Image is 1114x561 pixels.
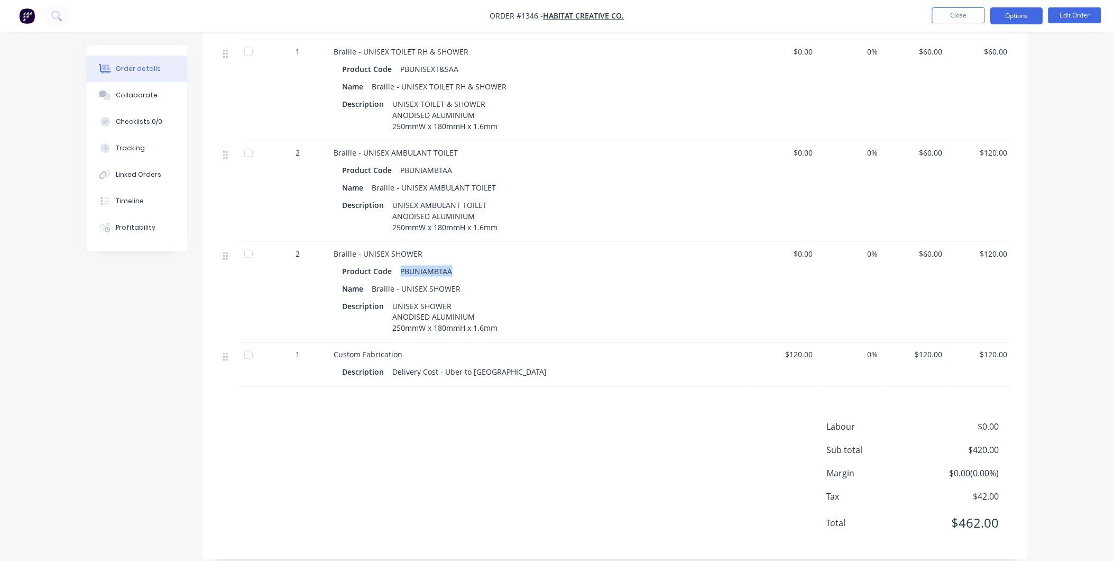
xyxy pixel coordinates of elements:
span: Order #1346 - [490,11,544,21]
span: 2 [296,147,300,158]
div: Braille - UNISEX AMBULANT TOILET [368,180,501,195]
button: Order details [87,56,187,82]
span: 1 [296,46,300,57]
button: Collaborate [87,82,187,108]
button: Options [990,7,1043,24]
span: $0.00 [920,421,999,433]
div: Description [343,298,389,314]
button: Checklists 0/0 [87,108,187,135]
div: Collaborate [116,91,158,100]
button: Linked Orders [87,161,187,188]
span: Braille - UNISEX TOILET RH & SHOWER [334,47,469,57]
div: Name [343,79,368,94]
span: $120.00 [951,147,1008,158]
a: Habitat Creative Co. [544,11,624,21]
span: $60.00 [887,46,943,57]
div: Product Code [343,264,397,279]
span: Margin [827,467,921,480]
span: $0.00 ( 0.00 %) [920,467,999,480]
span: 1 [296,349,300,360]
span: $60.00 [887,147,943,158]
span: $0.00 [757,46,814,57]
span: $0.00 [757,147,814,158]
span: 2 [296,248,300,259]
span: Braille - UNISEX SHOWER [334,249,423,259]
div: PBUNIAMBTAA [397,162,457,178]
span: Custom Fabrication [334,350,403,360]
div: PBUNIAMBTAA [397,264,457,279]
div: Product Code [343,162,397,178]
button: Tracking [87,135,187,161]
span: $60.00 [951,46,1008,57]
div: Braille - UNISEX SHOWER [368,281,465,296]
span: $120.00 [951,248,1008,259]
button: Profitability [87,214,187,241]
div: Description [343,96,389,112]
button: Timeline [87,188,187,214]
div: Linked Orders [116,170,161,179]
div: UNISEX TOILET & SHOWER ANODISED ALUMINIUM 250mmW x 180mmH x 1.6mm [389,96,502,134]
div: Description [343,197,389,213]
span: Labour [827,421,921,433]
div: Name [343,180,368,195]
span: 0% [822,248,878,259]
span: Sub total [827,444,921,457]
button: Edit Order [1048,7,1101,23]
span: $420.00 [920,444,999,457]
span: $120.00 [757,349,814,360]
div: Delivery Cost - Uber to [GEOGRAPHIC_DATA] [389,365,551,380]
div: Order details [116,64,161,74]
div: UNISEX AMBULANT TOILET ANODISED ALUMINIUM 250mmW x 180mmH x 1.6mm [389,197,502,235]
span: Tax [827,491,921,503]
span: $120.00 [951,349,1008,360]
div: Braille - UNISEX TOILET RH & SHOWER [368,79,511,94]
div: Timeline [116,196,144,206]
div: Description [343,365,389,380]
span: $0.00 [757,248,814,259]
span: 0% [822,349,878,360]
span: 0% [822,147,878,158]
span: 0% [822,46,878,57]
span: $120.00 [887,349,943,360]
span: $42.00 [920,491,999,503]
span: Braille - UNISEX AMBULANT TOILET [334,148,458,158]
div: Tracking [116,143,145,153]
div: Name [343,281,368,296]
div: Checklists 0/0 [116,117,162,126]
button: Close [932,7,985,23]
span: Total [827,517,921,530]
div: PBUNISEXT&SAA [397,61,463,77]
span: $60.00 [887,248,943,259]
span: $462.00 [920,514,999,533]
div: Product Code [343,61,397,77]
div: Profitability [116,223,155,232]
div: UNISEX SHOWER ANODISED ALUMINIUM 250mmW x 180mmH x 1.6mm [389,298,502,336]
img: Factory [19,8,35,24]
